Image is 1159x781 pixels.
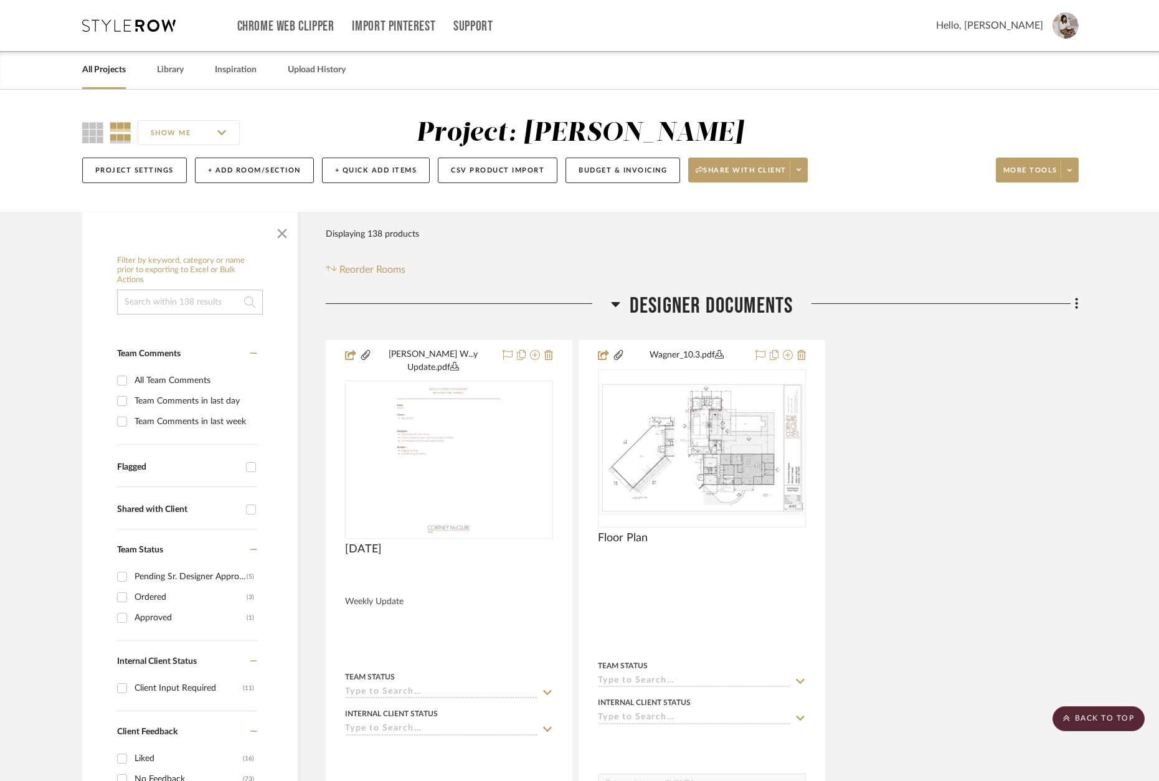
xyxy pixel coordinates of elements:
div: (5) [247,567,254,587]
span: Team Status [117,546,163,554]
button: More tools [996,158,1079,182]
input: Type to Search… [598,676,791,688]
button: Share with client [688,158,808,182]
a: Import Pinterest [352,21,435,32]
div: Team Comments in last week [135,412,254,432]
button: Project Settings [82,158,187,183]
div: Ordered [135,587,247,607]
div: Shared with Client [117,504,240,515]
button: + Add Room/Section [195,158,314,183]
span: Reorder Rooms [339,262,405,277]
input: Type to Search… [598,712,791,724]
input: Type to Search… [345,687,538,699]
input: Type to Search… [345,724,538,736]
div: (3) [247,587,254,607]
span: Team Comments [117,349,181,358]
span: Designer Documents [630,293,793,319]
button: Close [270,219,295,244]
div: (11) [243,678,254,698]
button: Budget & Invoicing [565,158,680,183]
span: Hello, [PERSON_NAME] [936,18,1043,33]
span: More tools [1003,166,1057,184]
div: Internal Client Status [345,708,438,719]
div: Flagged [117,462,240,473]
img: avatar [1053,12,1079,39]
div: Team Comments in last day [135,391,254,411]
div: Team Status [345,671,395,683]
span: [DATE] [345,542,382,556]
div: All Team Comments [135,371,254,391]
a: Library [157,62,184,78]
button: CSV Product Import [438,158,557,183]
div: Client Input Required [135,678,243,698]
a: Support [453,21,493,32]
input: Search within 138 results [117,290,263,315]
span: Internal Client Status [117,657,197,666]
div: Liked [135,749,243,769]
div: Pending Sr. Designer Approval [135,567,247,587]
span: Share with client [696,166,787,184]
div: Internal Client Status [598,697,691,708]
span: Floor Plan [598,531,648,545]
button: [PERSON_NAME] W...y Update.pdf [372,348,495,374]
img: 5/5/25 [389,382,509,537]
div: Team Status [598,660,648,671]
span: Client Feedback [117,727,177,736]
div: Displaying 138 products [326,222,419,247]
div: (1) [247,608,254,628]
h6: Filter by keyword, category or name prior to exporting to Excel or Bulk Actions [117,256,263,285]
a: Upload History [288,62,346,78]
a: Inspiration [215,62,257,78]
img: Floor Plan [599,382,805,514]
button: Wagner_10.3.pdf [625,348,748,363]
div: (16) [243,749,254,769]
scroll-to-top-button: BACK TO TOP [1053,706,1145,731]
div: Approved [135,608,247,628]
a: Chrome Web Clipper [237,21,334,32]
div: Project: [PERSON_NAME] [416,120,744,146]
button: Reorder Rooms [326,262,406,277]
button: + Quick Add Items [322,158,430,183]
a: All Projects [82,62,126,78]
